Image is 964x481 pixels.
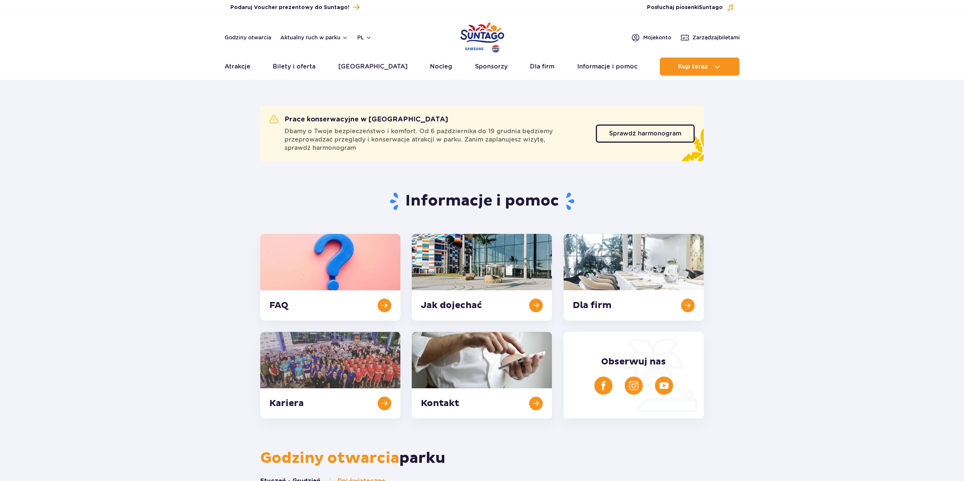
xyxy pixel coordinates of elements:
span: Moje konto [643,34,671,41]
img: YouTube [659,381,669,390]
button: pl [357,34,372,41]
a: Sponsorzy [475,58,508,76]
a: Park of Poland [460,19,504,54]
a: Sprawdź harmonogram [596,125,695,143]
span: Podaruj Voucher prezentowy do Suntago! [230,4,349,11]
span: Posłuchaj piosenki [647,4,723,11]
a: [GEOGRAPHIC_DATA] [338,58,408,76]
span: Sprawdź harmonogram [609,131,681,137]
a: Godziny otwarcia [225,34,271,41]
a: Nocleg [430,58,452,76]
h2: parku [260,449,704,468]
a: Podaruj Voucher prezentowy do Suntago! [230,2,359,12]
button: Posłuchaj piosenkiSuntago [647,4,734,11]
span: Kup teraz [678,63,708,70]
a: Dla firm [530,58,555,76]
span: Zarządzaj biletami [692,34,740,41]
a: Atrakcje [225,58,250,76]
span: Suntago [699,5,723,10]
span: Godziny otwarcia [260,449,399,468]
span: Dbamy o Twoje bezpieczeństwo i komfort. Od 6 października do 19 grudnia będziemy przeprowadzać pr... [284,127,587,152]
h1: Informacje i pomoc [260,191,704,211]
img: Facebook [599,381,608,390]
a: Mojekonto [631,33,671,42]
a: Bilety i oferta [273,58,316,76]
span: Obserwuj nas [601,356,666,367]
h2: Prace konserwacyjne w [GEOGRAPHIC_DATA] [269,115,448,124]
img: Instagram [629,381,638,390]
button: Kup teraz [660,58,739,76]
a: Informacje i pomoc [577,58,637,76]
a: Zarządzajbiletami [680,33,740,42]
button: Aktualny ruch w parku [280,34,348,40]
